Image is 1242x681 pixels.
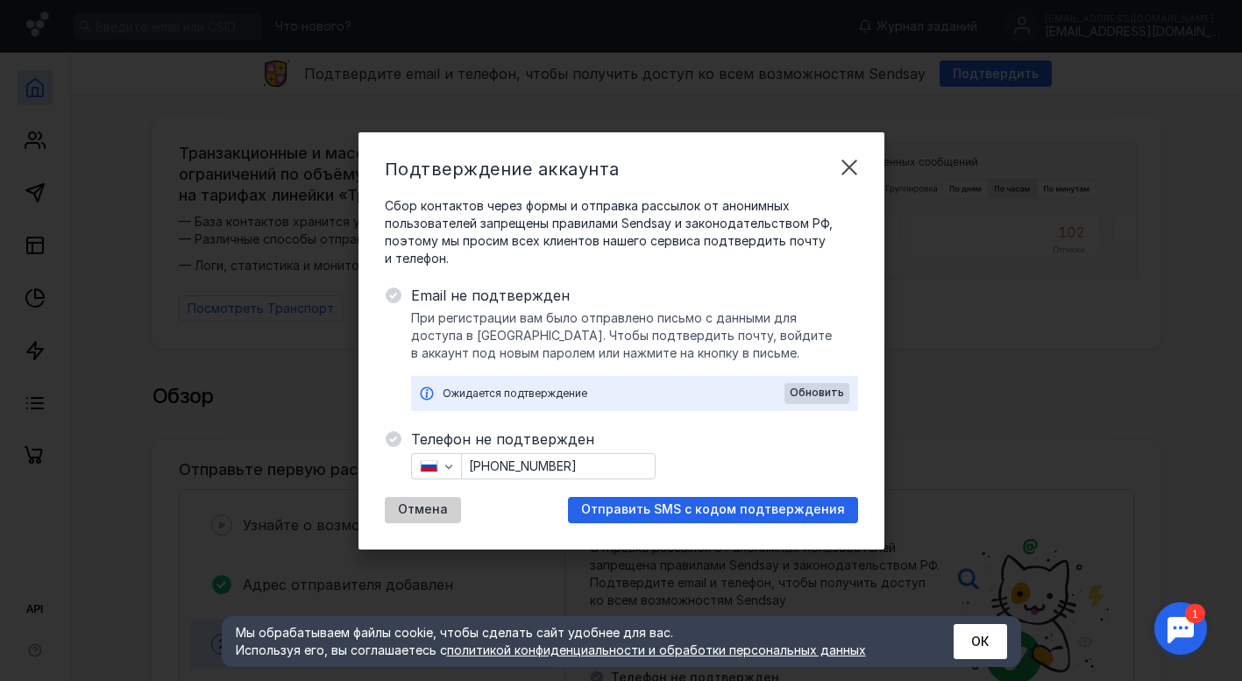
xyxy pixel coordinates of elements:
[581,502,845,517] span: Отправить SMS с кодом подтверждения
[385,159,620,180] span: Подтверждение аккаунта
[411,285,858,306] span: Email не подтвержден
[411,429,858,450] span: Телефон не подтвержден
[385,497,461,523] button: Отмена
[954,624,1007,659] button: ОК
[236,624,911,659] div: Мы обрабатываем файлы cookie, чтобы сделать сайт удобнее для вас. Используя его, вы соглашаетесь c
[447,642,866,657] a: политикой конфиденциальности и обработки персональных данных
[398,502,448,517] span: Отмена
[39,11,60,30] div: 1
[443,385,784,402] div: Ожидается подтверждение
[790,387,844,399] span: Обновить
[385,197,858,267] span: Сбор контактов через формы и отправка рассылок от анонимных пользователей запрещены правилами Sen...
[411,309,858,362] span: При регистрации вам было отправлено письмо с данными для доступа в [GEOGRAPHIC_DATA]. Чтобы подтв...
[784,383,849,404] button: Обновить
[568,497,858,523] button: Отправить SMS с кодом подтверждения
